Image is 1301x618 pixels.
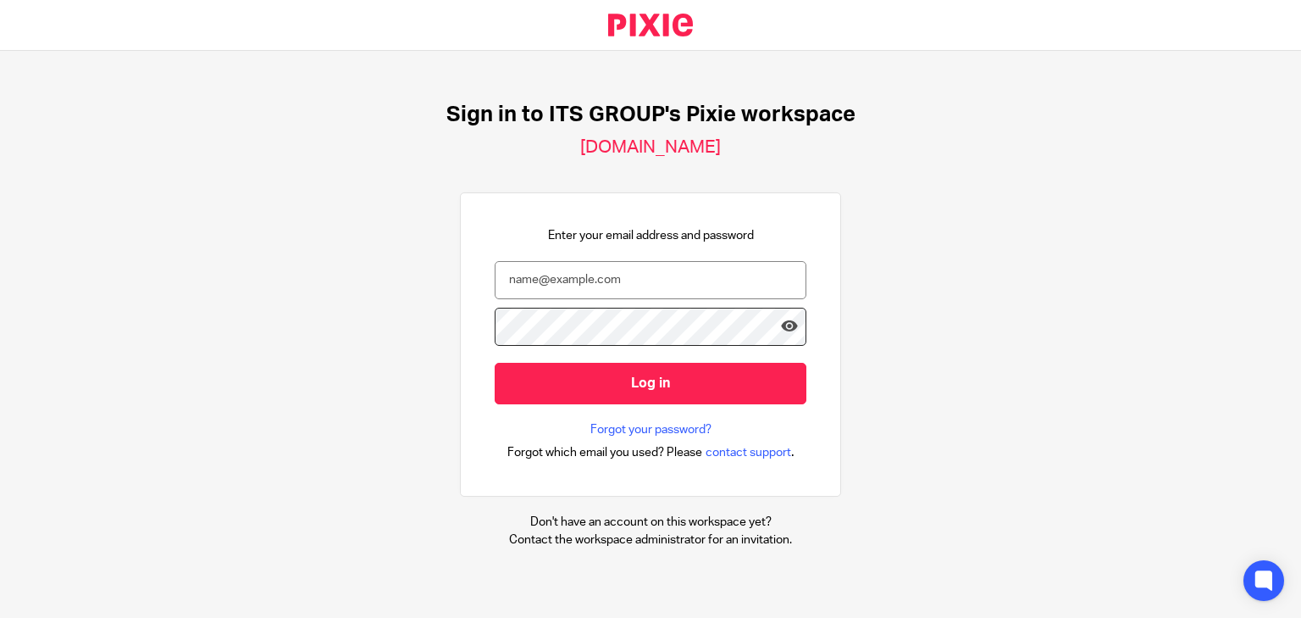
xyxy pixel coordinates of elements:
span: Forgot which email you used? Please [507,444,702,461]
a: Forgot your password? [590,421,711,438]
p: Contact the workspace administrator for an invitation. [509,532,792,548]
h1: Sign in to ITS GROUP's Pixie workspace [446,102,855,128]
input: name@example.com [495,261,806,299]
p: Enter your email address and password [548,227,754,244]
input: Log in [495,363,806,404]
p: Don't have an account on this workspace yet? [509,514,792,531]
div: . [507,443,794,462]
span: contact support [706,444,791,461]
h2: [DOMAIN_NAME] [580,136,721,159]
